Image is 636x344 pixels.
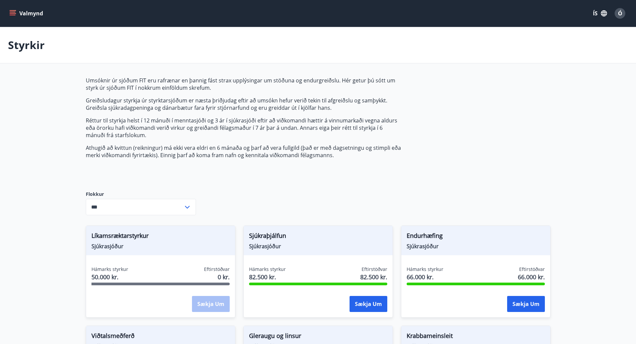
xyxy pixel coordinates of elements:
[612,5,628,21] button: Ó
[91,273,128,281] span: 50.000 kr.
[407,231,545,243] span: Endurhæfing
[86,144,401,159] p: Athugið að kvittun (reikningur) má ekki vera eldri en 6 mánaða og þarf að vera fullgild (það er m...
[86,97,401,111] p: Greiðsludagur styrkja úr styrktarsjóðum er næsta þriðjudag eftir að umsókn hefur verið tekin til ...
[407,266,443,273] span: Hámarks styrkur
[249,273,286,281] span: 82.500 kr.
[362,266,387,273] span: Eftirstöðvar
[204,266,230,273] span: Eftirstöðvar
[91,231,230,243] span: Líkamsræktarstyrkur
[91,331,230,343] span: Viðtalsmeðferð
[407,273,443,281] span: 66.000 kr.
[91,243,230,250] span: Sjúkrasjóður
[218,273,230,281] span: 0 kr.
[8,7,46,19] button: menu
[249,331,387,343] span: Gleraugu og linsur
[8,38,45,52] p: Styrkir
[360,273,387,281] span: 82.500 kr.
[91,266,128,273] span: Hámarks styrkur
[618,10,622,17] span: Ó
[249,231,387,243] span: Sjúkraþjálfun
[86,77,401,91] p: Umsóknir úr sjóðum FIT eru rafrænar en þannig fást strax upplýsingar um stöðuna og endurgreiðslu....
[518,273,545,281] span: 66.000 kr.
[519,266,545,273] span: Eftirstöðvar
[407,243,545,250] span: Sjúkrasjóður
[507,296,545,312] button: Sækja um
[407,331,545,343] span: Krabbameinsleit
[589,7,611,19] button: ÍS
[86,191,196,198] label: Flokkur
[249,266,286,273] span: Hámarks styrkur
[86,117,401,139] p: Réttur til styrkja helst í 12 mánuði í menntasjóði og 3 ár í sjúkrasjóði eftir að viðkomandi hætt...
[249,243,387,250] span: Sjúkrasjóður
[350,296,387,312] button: Sækja um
